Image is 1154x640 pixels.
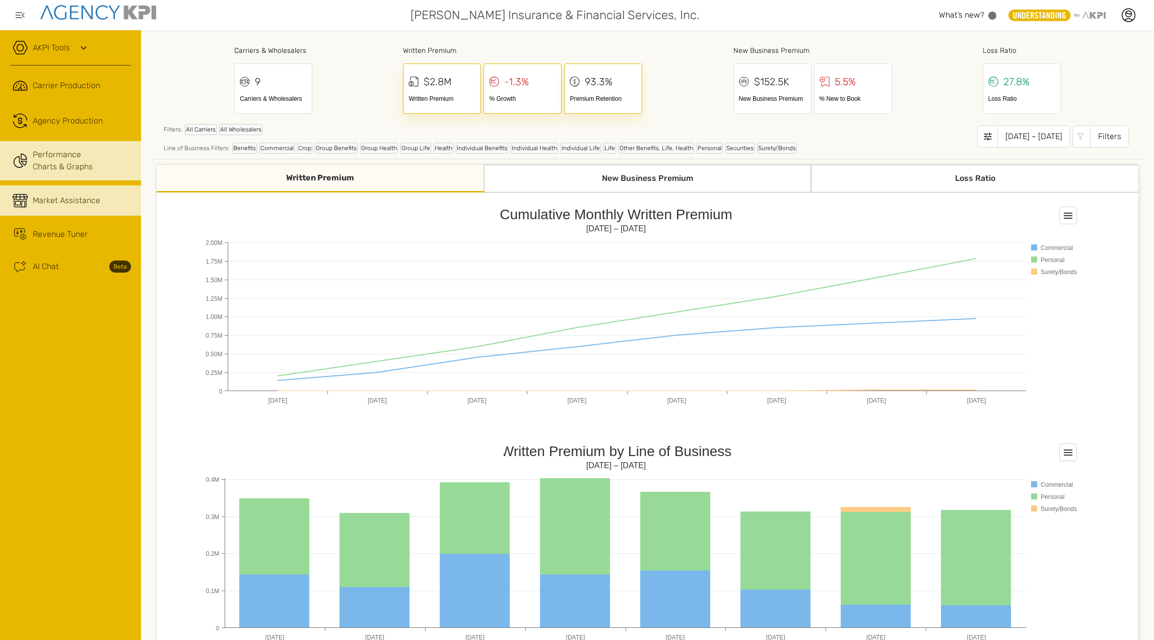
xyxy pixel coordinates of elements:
text: Commercial [1041,244,1073,251]
div: Personal [697,143,723,154]
text: 1.50M [206,277,223,284]
text: 0.50M [206,351,223,358]
div: New Business Premium [484,165,811,193]
text: Surety/Bonds [1041,505,1077,513]
text: [DATE] [967,397,986,404]
div: Individual Health [511,143,558,154]
div: Individual Life [561,143,601,154]
div: Group Health [360,143,398,154]
div: 5.5% [835,74,856,89]
text: 0.4M [206,476,220,483]
div: Loss Ratio [988,94,1055,103]
div: Agency Production [33,115,103,127]
text: 0.75M [206,332,223,339]
div: Securities [725,143,755,154]
div: Filters: [164,124,797,140]
div: % Growth [489,94,556,103]
button: Filters [1072,125,1129,148]
div: Carriers & Wholesalers [234,45,312,56]
div: All Carriers [185,124,217,135]
div: [DATE] – [DATE] [997,125,1070,148]
div: Written Premium [409,94,476,103]
div: Benefits [232,143,257,154]
text: Written Premium by Line of Business [501,443,732,459]
div: % New to Book [820,94,887,103]
div: New Business Premium [733,45,892,56]
div: Individual Benefits [456,143,508,154]
text: 1.25M [206,295,223,302]
text: 1.00M [206,313,223,321]
text: [DATE] [568,397,587,404]
div: Written Premium [403,45,642,56]
img: agencykpi-logo-550x69-2d9e3fa8.png [40,5,156,20]
div: 9 [255,74,260,89]
div: Market Assistance [33,195,100,207]
div: Written Premium [157,165,484,193]
text: 0 [219,388,223,395]
span: Carrier Production [33,80,100,92]
text: Surety/Bonds [1041,269,1077,276]
text: [DATE] [667,397,687,404]
text: [DATE] [768,397,787,404]
div: -1.3% [504,74,529,89]
div: 27.8% [1003,74,1030,89]
text: [DATE] [867,397,887,404]
div: Revenue Tuner [33,228,88,240]
text: Personal [1041,257,1064,264]
div: Health [434,143,453,154]
div: All Wholesalers [219,124,262,135]
strong: Beta [109,261,131,273]
text: [DATE] – [DATE] [586,224,646,233]
text: [DATE] [268,397,288,404]
div: $2.8M [424,74,452,89]
text: [DATE] [468,397,487,404]
text: 0.3M [206,514,220,521]
div: Loss Ratio [811,165,1138,193]
span: [PERSON_NAME] Insurance & Financial Services, Inc. [411,6,700,24]
text: Personal [1041,493,1064,500]
div: Other Benefits, Life, Health [619,143,694,154]
div: Crop [297,143,312,154]
text: 0.25M [206,369,223,376]
div: Commercial [259,143,295,154]
div: Carriers & Wholesalers [240,94,307,103]
text: 0.2M [206,550,220,557]
div: Line of Business Filters: [164,143,797,154]
div: New Business Premium [739,94,806,103]
a: AKPI Tools [33,42,70,54]
button: [DATE] – [DATE] [977,125,1070,148]
span: What’s new? [939,10,984,20]
text: 0 [216,625,220,632]
text: [DATE] – [DATE] [586,461,646,470]
div: 93.3% [585,74,613,89]
text: 1.75M [206,258,223,265]
div: Group Life [400,143,431,154]
div: Group Benefits [315,143,358,154]
div: Premium Retention [570,94,637,103]
text: Cumulative Monthly Written Premium [500,207,733,222]
div: Surety/Bonds [757,143,797,154]
text: 0.1M [206,588,220,595]
span: AI Chat [33,261,59,273]
text: [DATE] [368,397,387,404]
text: Commercial [1041,481,1073,488]
div: $152.5K [754,74,789,89]
div: Life [603,143,616,154]
div: Loss Ratio [983,45,1061,56]
div: Filters [1090,125,1129,148]
text: 2.00M [206,239,223,246]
